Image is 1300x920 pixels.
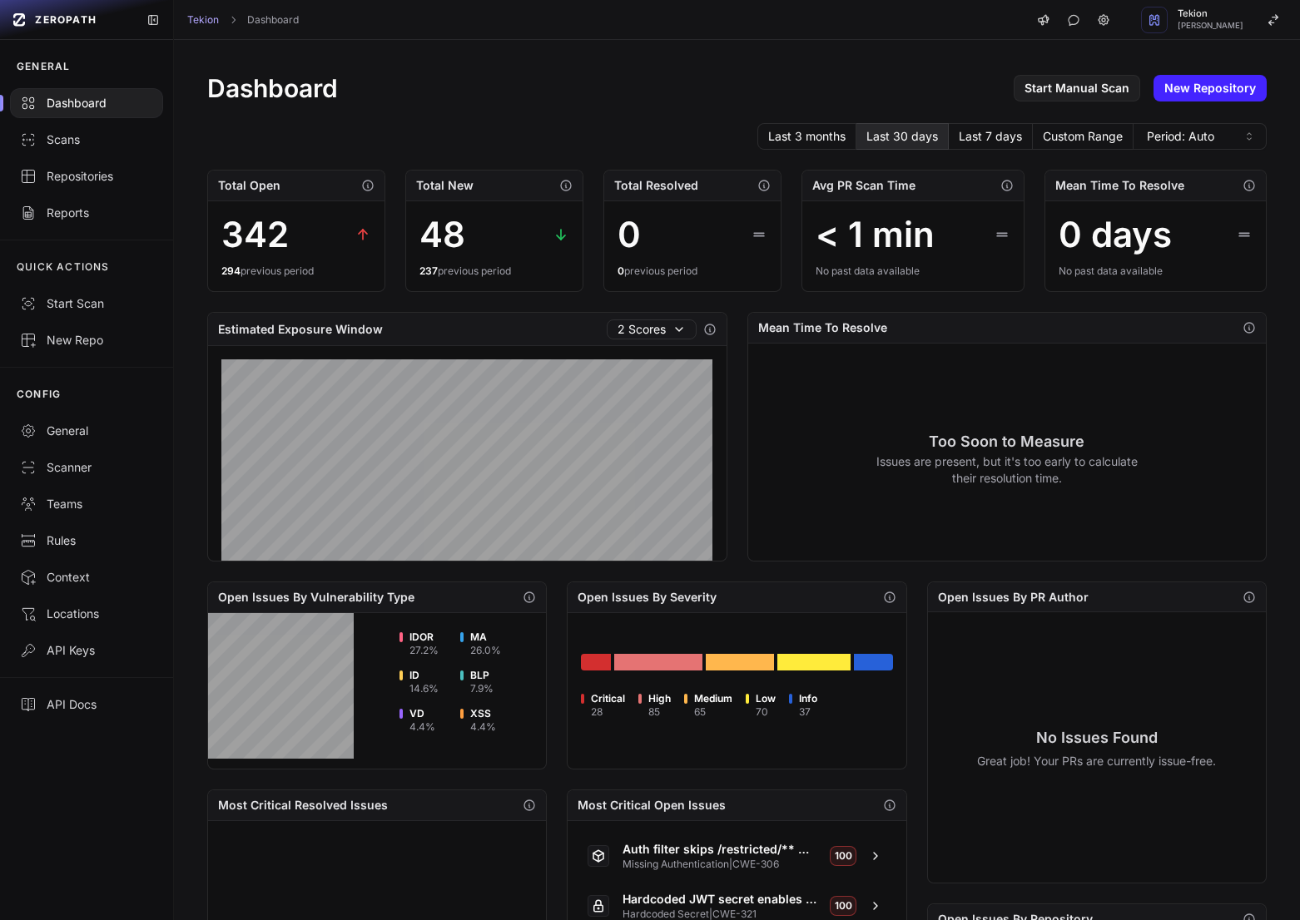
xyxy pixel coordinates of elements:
[856,123,949,150] button: Last 30 days
[607,319,697,339] button: 2 Scores
[1154,75,1267,101] a: New Repository
[756,705,776,719] div: 70
[20,332,153,349] div: New Repo
[1243,130,1256,143] svg: caret sort,
[694,692,732,705] span: Medium
[977,753,1216,769] p: Great job! Your PRs are currently issue-free.
[20,606,153,622] div: Locations
[470,644,501,657] div: 26.0 %
[758,319,887,336] h2: Mean Time To Resolve
[470,682,494,695] div: 7.9 %
[20,95,153,111] div: Dashboard
[419,215,465,255] div: 48
[20,496,153,512] div: Teams
[1055,177,1184,194] h2: Mean Time To Resolve
[578,797,726,814] h2: Most Critical Open Issues
[20,295,153,312] div: Start Scan
[227,14,239,26] svg: chevron right,
[20,696,153,713] div: API Docs
[20,569,153,586] div: Context
[247,13,299,27] a: Dashboard
[648,692,671,705] span: High
[218,797,388,814] h2: Most Critical Resolved Issues
[187,13,299,27] nav: breadcrumb
[218,589,414,606] h2: Open Issues By Vulnerability Type
[694,705,732,719] div: 65
[470,707,496,720] span: XSS
[409,644,439,657] div: 27.2 %
[876,453,1138,487] p: Issues are present, but it's too early to calculate their resolution time.
[618,265,624,277] span: 0
[218,321,383,338] h2: Estimated Exposure Window
[20,131,153,148] div: Scans
[1033,123,1134,150] button: Custom Range
[221,265,371,278] div: previous period
[17,388,61,401] p: CONFIG
[409,669,439,682] span: ID
[470,720,496,734] div: 4.4 %
[816,215,935,255] div: < 1 min
[578,589,717,606] h2: Open Issues By Severity
[816,265,1010,278] div: No past data available
[949,123,1033,150] button: Last 7 days
[618,265,767,278] div: previous period
[578,834,896,878] a: Auth filter skips /restricted/** → unrestricted access Missing Authentication|CWE-306 100
[1014,75,1140,101] a: Start Manual Scan
[409,707,435,720] span: VD
[757,123,856,150] button: Last 3 months
[854,654,893,670] div: Go to issues list
[706,654,774,670] div: Go to issues list
[830,896,856,916] span: 100
[799,705,817,719] div: 37
[938,589,1089,606] h2: Open Issues By PR Author
[648,705,671,719] div: 85
[614,654,703,670] div: Go to issues list
[1178,9,1243,18] span: Tekion
[207,73,338,103] h1: Dashboard
[20,532,153,549] div: Rules
[20,168,153,185] div: Repositories
[591,705,625,719] div: 28
[623,891,817,908] span: Hardcoded JWT secret enables token forgery
[977,726,1216,749] h3: No Issues Found
[7,7,133,33] a: ZEROPATH
[623,858,817,871] span: Missing Authentication | CWE-306
[20,423,153,439] div: General
[618,215,641,255] div: 0
[187,13,219,27] a: Tekion
[876,430,1138,453] h3: Too Soon to Measure
[470,669,494,682] span: BLP
[1178,22,1243,30] span: [PERSON_NAME]
[221,215,289,255] div: 342
[416,177,474,194] h2: Total New
[1059,215,1172,255] div: 0 days
[623,841,817,858] span: Auth filter skips /restricted/** → unrestricted access
[221,265,241,277] span: 294
[777,654,851,670] div: Go to issues list
[20,205,153,221] div: Reports
[581,654,610,670] div: Go to issues list
[419,265,438,277] span: 237
[470,631,501,644] span: MA
[35,13,97,27] span: ZEROPATH
[799,692,817,705] span: Info
[409,682,439,695] div: 14.6 %
[614,177,698,194] h2: Total Resolved
[17,260,110,274] p: QUICK ACTIONS
[1147,128,1214,145] span: Period: Auto
[1059,265,1253,278] div: No past data available
[409,720,435,734] div: 4.4 %
[20,459,153,476] div: Scanner
[756,692,776,705] span: Low
[830,846,856,866] span: 100
[409,631,439,644] span: IDOR
[17,60,70,73] p: GENERAL
[419,265,569,278] div: previous period
[591,692,625,705] span: Critical
[20,642,153,659] div: API Keys
[218,177,280,194] h2: Total Open
[812,177,915,194] h2: Avg PR Scan Time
